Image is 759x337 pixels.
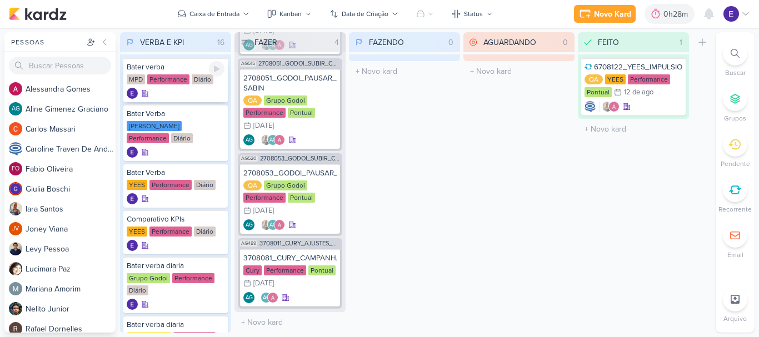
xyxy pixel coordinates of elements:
[127,193,138,204] div: Criador(a): Eduardo Quaresma
[243,134,254,145] div: Criador(a): Aline Gimenez Graciano
[171,133,193,143] div: Diário
[9,322,22,335] img: Rafael Dornelles
[12,106,20,112] p: AG
[723,6,739,22] img: Eduardo Quaresma
[444,37,458,48] div: 0
[351,63,458,79] input: + Novo kard
[624,89,653,96] div: 12 de ago
[127,285,148,295] div: Diário
[261,292,272,303] div: Aline Gimenez Graciano
[9,37,84,47] div: Pessoas
[26,103,116,115] div: A l i n e G i m e n e z G r a c i a n o
[194,227,216,237] div: Diário
[243,168,337,178] div: 2708053_GODOI_PAUSAR_ANUNCIO_VITAL
[213,37,229,48] div: 16
[209,61,224,77] div: Ligar relógio
[243,193,286,203] div: Performance
[267,134,278,145] div: Aline Gimenez Graciano
[274,134,285,145] img: Alessandra Gomes
[9,102,22,115] div: Aline Gimenez Graciano
[26,263,116,275] div: L u c i m a r a P a z
[26,303,116,315] div: N e l i t o J u n i o r
[243,134,254,145] div: Aline Gimenez Graciano
[26,83,116,95] div: A l e s s a n d r a G o m e s
[274,219,285,230] img: Alessandra Gomes
[258,134,285,145] div: Colaboradores: Iara Santos, Aline Gimenez Graciano, Alessandra Gomes
[724,113,746,123] p: Grupos
[264,95,307,105] div: Grupo Godoi
[127,147,138,158] img: Eduardo Quaresma
[147,74,189,84] div: Performance
[127,168,224,178] div: Bater Verba
[721,159,750,169] p: Pendente
[9,57,111,74] input: Buscar Pessoas
[243,95,262,105] div: QA
[9,82,22,95] img: Alessandra Gomes
[12,226,19,232] p: JV
[288,108,315,118] div: Pontual
[194,180,216,190] div: Diário
[127,214,224,224] div: Comparativo KPIs
[253,280,274,287] div: [DATE]
[9,142,22,155] img: Caroline Traven De Andrade
[258,61,340,67] span: 2708051_GODOI_SUBIR_CONTEUDO_SOCIAL_EM_PERFORMANCE_AB
[149,180,192,190] div: Performance
[127,147,138,158] div: Criador(a): Eduardo Quaresma
[127,62,224,72] div: Bater verba
[243,219,254,230] div: Criador(a): Aline Gimenez Graciano
[127,240,138,251] img: Eduardo Quaresma
[127,261,224,271] div: Bater verba diaria
[26,243,116,255] div: L e v y P e s s o a
[585,87,612,97] div: Pontual
[243,292,254,303] div: Criador(a): Aline Gimenez Graciano
[127,299,138,310] img: Eduardo Quaresma
[574,5,636,23] button: Novo Kard
[267,219,278,230] div: Aline Gimenez Graciano
[9,222,22,235] div: Joney Viana
[260,155,340,162] span: 2708053_GODOI_SUBIR_CONTEUDO_SOCIAL_EM_PERFORMANCE_VITAL
[716,41,755,78] li: Ctrl + F
[240,155,258,162] span: AG520
[240,240,257,247] span: AG489
[264,265,306,275] div: Performance
[308,265,336,275] div: Pontual
[330,37,343,48] div: 4
[26,123,116,135] div: C a r l o s M a s s a r i
[127,88,138,99] div: Criador(a): Eduardo Quaresma
[253,207,274,214] div: [DATE]
[9,7,67,21] img: kardz.app
[127,109,224,119] div: Bater Verba
[605,74,626,84] div: YEES
[243,292,254,303] div: Aline Gimenez Graciano
[608,101,620,112] img: Alessandra Gomes
[127,227,147,237] div: YEES
[580,121,687,137] input: + Novo kard
[628,74,670,84] div: Performance
[9,302,22,315] img: Nelito Junior
[558,37,572,48] div: 0
[9,182,22,195] img: Giulia Boschi
[585,62,682,72] div: 6708122_YEES_IMPULSIONAMENTO_SOCIAL
[246,223,253,228] p: AG
[723,314,747,324] p: Arquivo
[9,202,22,215] img: Iara Santos
[264,180,307,190] div: Grupo Godoi
[26,143,116,155] div: C a r o l i n e T r a v e n D e A n d r a d e
[599,101,620,112] div: Colaboradores: Iara Santos, Alessandra Gomes
[585,101,596,112] div: Criador(a): Caroline Traven De Andrade
[127,133,169,143] div: Performance
[269,138,277,143] p: AG
[243,180,262,190] div: QA
[243,73,337,93] div: 2708051_GODOI_PAUSAR_ANUNCIO_AB SABIN
[127,180,147,190] div: YEES
[243,265,262,275] div: Cury
[585,74,603,84] div: QA
[26,323,116,335] div: R a f a e l D o r n e l l e s
[26,223,116,235] div: J o n e y V i a n a
[261,134,272,145] img: Iara Santos
[253,122,274,129] div: [DATE]
[172,273,214,283] div: Performance
[127,74,145,84] div: MPD
[12,166,19,172] p: FO
[243,219,254,230] div: Aline Gimenez Graciano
